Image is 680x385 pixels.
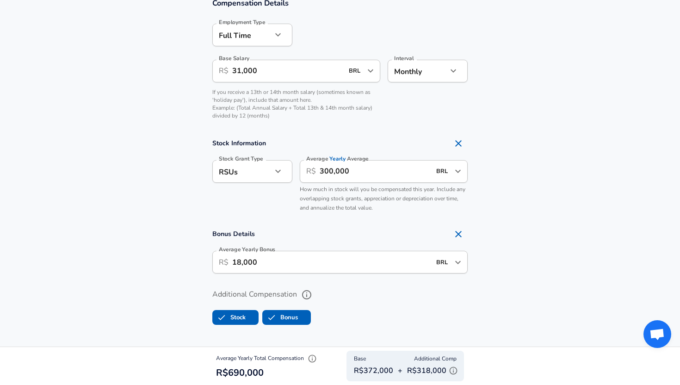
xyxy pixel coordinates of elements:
[451,165,464,178] button: Open
[449,134,468,153] button: Remove Section
[354,365,393,376] p: R$372,000
[219,156,263,161] label: Stock Grant Type
[212,88,380,120] p: If you receive a 13th or 14th month salary (sometimes known as 'holiday pay'), include that amoun...
[446,364,460,378] button: Explain Additional Compensation
[394,56,414,61] label: Interval
[305,352,319,366] button: Explain Total Compensation
[299,287,315,303] button: help
[398,365,402,376] p: +
[346,64,365,78] input: USD
[433,255,452,269] input: USD
[212,160,272,183] div: RSUs
[262,310,311,325] button: BonusBonus
[212,287,468,303] label: Additional Compensation
[213,309,246,326] label: Stock
[212,24,272,46] div: Full Time
[232,251,431,273] input: 15,000
[330,155,346,163] span: Yearly
[407,364,460,378] p: R$318,000
[263,309,298,326] label: Bonus
[219,56,249,61] label: Base Salary
[300,186,465,211] span: How much in stock will you be compensated this year. Include any overlapping stock grants, apprec...
[433,164,452,179] input: USD
[449,225,468,243] button: Remove Section
[216,354,319,362] span: Average Yearly Total Compensation
[212,134,468,153] h4: Stock Information
[364,64,377,77] button: Open
[219,19,266,25] label: Employment Type
[451,256,464,269] button: Open
[354,354,366,364] span: Base
[306,156,369,161] label: Average Average
[212,310,259,325] button: StockStock
[232,60,343,82] input: 100,000
[213,309,230,326] span: Stock
[414,354,457,364] span: Additional Comp
[320,160,431,183] input: 40,000
[643,320,671,348] div: Open chat
[219,247,275,252] label: Average Yearly Bonus
[212,225,468,243] h4: Bonus Details
[388,60,447,82] div: Monthly
[263,309,280,326] span: Bonus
